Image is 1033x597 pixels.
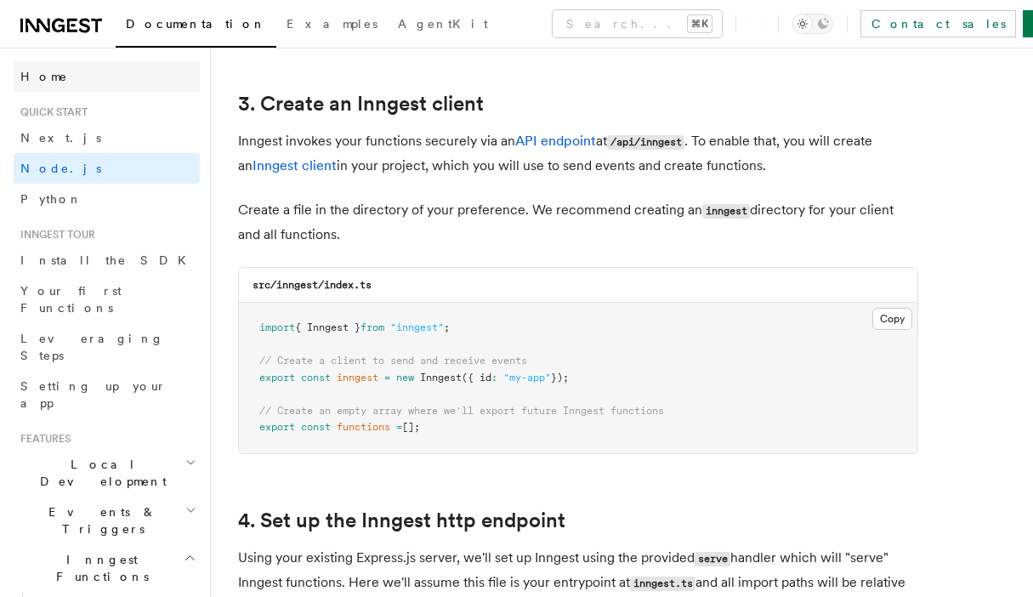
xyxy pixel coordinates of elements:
span: functions [337,421,390,433]
span: from [360,321,384,333]
span: // Create a client to send and receive events [259,355,527,367]
span: Features [14,432,71,446]
a: Inngest client [253,157,337,173]
a: Leveraging Steps [14,323,200,371]
span: Home [20,68,68,85]
button: Copy [872,308,912,330]
button: Events & Triggers [14,497,200,544]
a: Home [14,61,200,92]
span: Node.js [20,162,101,175]
span: Leveraging Steps [20,332,164,362]
a: Node.js [14,153,200,184]
span: Quick start [14,105,88,119]
a: AgentKit [388,5,498,46]
span: = [384,372,390,384]
a: Python [14,184,200,214]
span: export [259,372,295,384]
a: Examples [276,5,388,46]
span: import [259,321,295,333]
code: /api/inngest [607,135,684,150]
span: Examples [287,17,377,31]
span: ; [444,321,450,333]
span: ({ id [462,372,491,384]
span: Events & Triggers [14,503,185,537]
span: AgentKit [398,17,488,31]
a: API endpoint [515,133,596,149]
button: Local Development [14,449,200,497]
a: Contact sales [860,10,1016,37]
code: inngest.ts [630,577,695,591]
span: Documentation [126,17,266,31]
span: { Inngest } [295,321,360,333]
button: Toggle dark mode [792,14,833,34]
span: inngest [337,372,378,384]
span: Setting up your app [20,379,167,410]
a: Install the SDK [14,245,200,276]
span: export [259,421,295,433]
code: serve [695,552,730,566]
a: Your first Functions [14,276,200,323]
a: Setting up your app [14,371,200,418]
span: Next.js [20,131,101,145]
span: Inngest Functions [14,551,184,585]
span: Install the SDK [20,253,196,267]
span: const [301,421,331,433]
span: = [396,421,402,433]
a: 3. Create an Inngest client [238,92,484,116]
span: Local Development [14,456,185,490]
span: "my-app" [503,372,551,384]
span: : [491,372,497,384]
code: src/inngest/index.ts [253,279,372,291]
span: const [301,372,331,384]
a: Next.js [14,122,200,153]
span: Inngest tour [14,228,95,242]
code: inngest [702,204,750,219]
span: []; [402,421,420,433]
span: "inngest" [390,321,444,333]
span: }); [551,372,569,384]
span: Your first Functions [20,284,122,315]
button: Search...⌘K [553,10,722,37]
span: new [396,372,414,384]
p: Inngest invokes your functions securely via an at . To enable that, you will create an in your pr... [238,129,918,178]
button: Inngest Functions [14,544,200,592]
span: Python [20,192,82,206]
kbd: ⌘K [688,15,712,32]
p: Create a file in the directory of your preference. We recommend creating an directory for your cl... [238,198,918,247]
span: Inngest [420,372,462,384]
span: // Create an empty array where we'll export future Inngest functions [259,405,664,417]
a: 4. Set up the Inngest http endpoint [238,509,565,532]
a: Documentation [116,5,276,48]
